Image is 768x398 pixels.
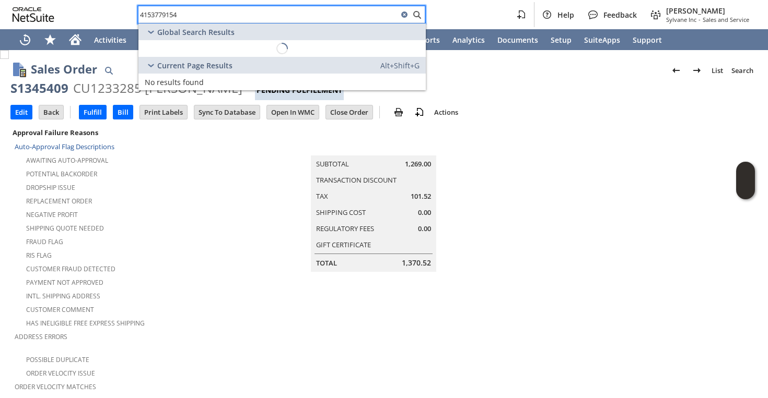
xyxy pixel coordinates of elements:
input: Search [138,8,398,21]
a: Warehouse [133,29,185,50]
input: Bill [113,105,133,119]
svg: Home [69,33,82,46]
a: Fraud Flag [26,237,63,246]
a: Home [63,29,88,50]
svg: Shortcuts [44,33,56,46]
span: Global Search Results [157,27,235,37]
svg: Search [411,8,423,21]
input: Open In WMC [267,105,319,119]
span: Sylvane Inc [666,16,696,23]
img: Quick Find [102,64,115,77]
a: List [707,62,727,79]
span: 0.00 [418,208,431,218]
input: Print Labels [140,105,187,119]
a: Search [727,62,758,79]
h1: Sales Order [31,61,97,78]
a: Auto-Approval Flag Descriptions [15,142,114,151]
a: Dropship Issue [26,183,75,192]
a: Total [316,258,337,268]
a: Customer Comment [26,305,94,314]
a: Shipping Quote Needed [26,224,104,233]
a: Reports [405,29,446,50]
div: CU1233285 [PERSON_NAME] [73,80,242,97]
a: Potential Backorder [26,170,97,178]
a: Negative Profit [26,210,78,219]
span: - [699,16,701,23]
a: Possible Duplicate [26,355,89,364]
img: Previous [670,64,682,77]
span: [PERSON_NAME] [666,6,749,16]
span: 101.52 [411,191,431,201]
div: S1345409 [10,80,68,97]
a: RIS flag [26,251,52,260]
a: Subtotal [316,159,349,168]
input: Back [39,105,63,119]
a: SuiteApps [578,29,626,50]
a: Awaiting Auto-Approval [26,156,108,165]
a: Order Velocity Issue [26,369,95,378]
div: Approval Failure Reasons [10,126,233,139]
span: Alt+Shift+G [380,61,420,70]
a: Activities [88,29,133,50]
span: Documents [497,35,538,45]
a: Order Velocity Matches [15,382,96,391]
input: Edit [11,105,32,119]
a: Documents [491,29,544,50]
div: Shortcuts [38,29,63,50]
input: Fulfill [79,105,106,119]
a: Replacement Order [26,197,92,206]
img: add-record.svg [413,106,426,118]
a: Tax [316,191,328,201]
a: Recent Records [13,29,38,50]
div: Pending Fulfillment [255,80,344,100]
span: Sales and Service [703,16,749,23]
a: Customer Fraud Detected [26,264,115,273]
svg: logo [13,7,54,22]
a: Setup [544,29,578,50]
a: Has Ineligible Free Express Shipping [26,319,145,328]
span: Setup [551,35,572,45]
svg: Loading [274,40,290,57]
span: Current Page Results [157,61,232,70]
img: print.svg [392,106,405,118]
span: 0.00 [418,224,431,234]
caption: Summary [311,139,436,155]
input: Close Order [326,105,373,119]
a: Actions [430,107,462,117]
span: 1,370.52 [402,258,431,268]
input: Sync To Database [194,105,260,119]
a: Transaction Discount [316,175,397,185]
a: Regulatory Fees [316,224,374,233]
span: Reports [412,35,440,45]
a: No results found [138,74,426,90]
span: Oracle Guided Learning Widget. To move around, please hold and drag [736,181,755,200]
span: Analytics [452,35,485,45]
svg: Recent Records [19,33,31,46]
span: Feedback [603,10,637,20]
img: Next [691,64,703,77]
span: Help [557,10,574,20]
iframe: Click here to launch Oracle Guided Learning Help Panel [736,162,755,199]
span: SuiteApps [584,35,620,45]
a: Support [626,29,668,50]
a: Gift Certificate [316,240,371,249]
span: No results found [145,77,204,87]
a: Intl. Shipping Address [26,292,100,300]
a: Payment not approved [26,278,103,287]
span: Activities [94,35,126,45]
a: Address Errors [15,332,67,341]
a: Analytics [446,29,491,50]
span: Support [633,35,662,45]
span: 1,269.00 [405,159,431,169]
a: Shipping Cost [316,208,366,217]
